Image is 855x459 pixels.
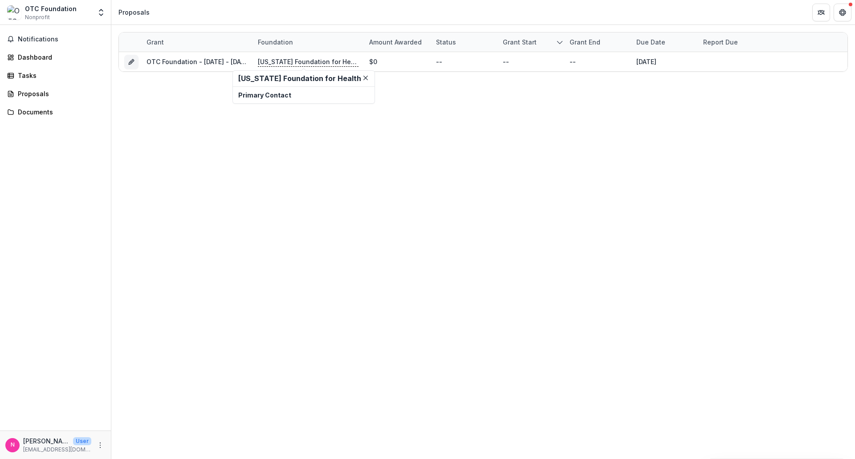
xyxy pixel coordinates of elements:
span: Nonprofit [25,13,50,21]
span: Notifications [18,36,104,43]
a: OTC Foundation - [DATE] - [DATE] Request for Concept Papers [147,58,341,65]
div: Grant [141,32,252,52]
nav: breadcrumb [115,6,153,19]
button: Open entity switcher [95,4,107,21]
button: Get Help [834,4,851,21]
button: Close [360,73,371,83]
div: Due Date [631,32,698,52]
div: $0 [369,57,377,66]
div: Status [431,32,497,52]
img: OTC Foundation [7,5,21,20]
div: Grant start [497,32,564,52]
div: Grant end [564,37,606,47]
p: Primary Contact [238,90,369,100]
svg: sorted descending [556,39,563,46]
div: Dashboard [18,53,100,62]
a: Documents [4,105,107,119]
button: More [95,440,106,451]
div: Tasks [18,71,100,80]
div: Status [431,37,461,47]
h2: [US_STATE] Foundation for Health [238,74,369,83]
div: Report Due [698,32,765,52]
div: Foundation [252,37,298,47]
div: -- [503,57,509,66]
div: Amount awarded [364,32,431,52]
div: Report Due [698,37,743,47]
div: [DATE] [636,57,656,66]
div: Amount awarded [364,37,427,47]
p: [EMAIL_ADDRESS][DOMAIN_NAME] [23,446,91,454]
button: Partners [812,4,830,21]
div: -- [436,57,442,66]
div: Grant end [564,32,631,52]
button: Grant 1eeb91f2-07d0-4cba-9207-b6f4f76470f9 [124,55,138,69]
div: Grant [141,37,169,47]
div: Foundation [252,32,364,52]
div: -- [570,57,576,66]
div: Grant start [497,37,542,47]
p: [US_STATE] Foundation for Health [258,57,358,67]
a: Proposals [4,86,107,101]
div: Documents [18,107,100,117]
button: Notifications [4,32,107,46]
div: Due Date [631,37,671,47]
div: Nathan [11,442,15,448]
p: [PERSON_NAME] [23,436,69,446]
div: Proposals [18,89,100,98]
div: OTC Foundation [25,4,77,13]
div: Proposals [118,8,150,17]
p: User [73,437,91,445]
a: Dashboard [4,50,107,65]
a: Tasks [4,68,107,83]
